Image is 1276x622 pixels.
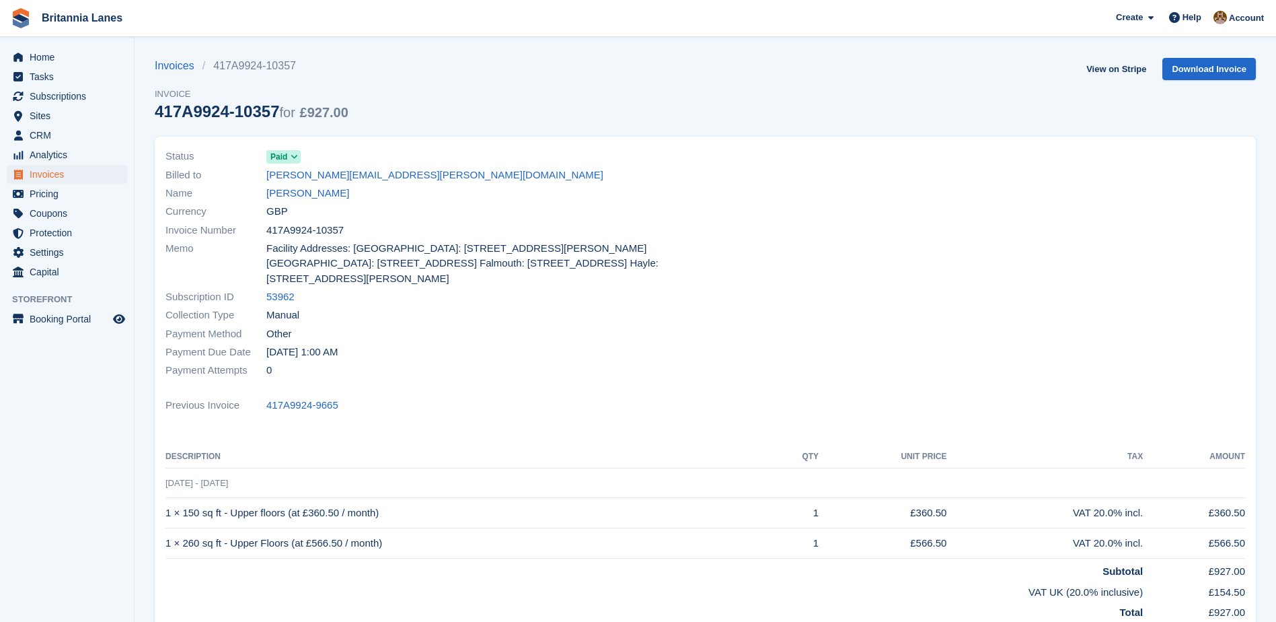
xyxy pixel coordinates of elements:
[165,363,266,378] span: Payment Attempts
[266,186,349,201] a: [PERSON_NAME]
[772,446,819,468] th: QTY
[165,308,266,323] span: Collection Type
[155,58,348,74] nav: breadcrumbs
[36,7,128,29] a: Britannia Lanes
[30,67,110,86] span: Tasks
[266,241,698,287] span: Facility Addresses: [GEOGRAPHIC_DATA]: [STREET_ADDRESS][PERSON_NAME] [GEOGRAPHIC_DATA]: [STREET_A...
[266,289,295,305] a: 53962
[7,243,127,262] a: menu
[266,363,272,378] span: 0
[165,186,266,201] span: Name
[30,184,110,203] span: Pricing
[165,223,266,238] span: Invoice Number
[772,528,819,559] td: 1
[165,528,772,559] td: 1 × 260 sq ft - Upper Floors (at £566.50 / month)
[266,149,301,164] a: Paid
[30,48,110,67] span: Home
[165,580,1143,600] td: VAT UK (20.0% inclusive)
[165,398,266,413] span: Previous Invoice
[7,106,127,125] a: menu
[270,151,287,163] span: Paid
[30,223,110,242] span: Protection
[7,165,127,184] a: menu
[7,310,127,329] a: menu
[266,204,288,219] span: GBP
[165,168,266,183] span: Billed to
[1183,11,1201,24] span: Help
[30,263,110,281] span: Capital
[155,102,348,120] div: 417A9924-10357
[946,536,1143,551] div: VAT 20.0% incl.
[165,204,266,219] span: Currency
[165,345,266,360] span: Payment Due Date
[1143,528,1245,559] td: £566.50
[1213,11,1227,24] img: Admin
[7,223,127,242] a: menu
[30,243,110,262] span: Settings
[30,126,110,145] span: CRM
[165,498,772,528] td: 1 × 150 sq ft - Upper floors (at £360.50 / month)
[7,126,127,145] a: menu
[1229,11,1264,25] span: Account
[772,498,819,528] td: 1
[1143,580,1245,600] td: £154.50
[7,87,127,106] a: menu
[7,204,127,223] a: menu
[266,223,344,238] span: 417A9924-10357
[155,88,348,101] span: Invoice
[30,106,110,125] span: Sites
[7,48,127,67] a: menu
[1116,11,1143,24] span: Create
[165,241,266,287] span: Memo
[30,310,110,329] span: Booking Portal
[30,204,110,223] span: Coupons
[30,87,110,106] span: Subscriptions
[7,67,127,86] a: menu
[266,308,299,323] span: Manual
[1162,58,1256,80] a: Download Invoice
[1081,58,1152,80] a: View on Stripe
[165,289,266,305] span: Subscription ID
[266,168,603,183] a: [PERSON_NAME][EMAIL_ADDRESS][PERSON_NAME][DOMAIN_NAME]
[266,326,292,342] span: Other
[280,105,295,120] span: for
[7,145,127,164] a: menu
[30,165,110,184] span: Invoices
[819,446,946,468] th: Unit Price
[1143,446,1245,468] th: Amount
[819,528,946,559] td: £566.50
[165,446,772,468] th: Description
[155,58,202,74] a: Invoices
[300,105,348,120] span: £927.00
[1119,607,1143,618] strong: Total
[1143,559,1245,580] td: £927.00
[165,149,266,164] span: Status
[819,498,946,528] td: £360.50
[165,478,228,488] span: [DATE] - [DATE]
[111,311,127,327] a: Preview store
[165,326,266,342] span: Payment Method
[30,145,110,164] span: Analytics
[1143,498,1245,528] td: £360.50
[1143,600,1245,621] td: £927.00
[1102,565,1143,577] strong: Subtotal
[266,398,338,413] a: 417A9924-9665
[7,184,127,203] a: menu
[7,263,127,281] a: menu
[946,446,1143,468] th: Tax
[12,293,134,306] span: Storefront
[946,506,1143,521] div: VAT 20.0% incl.
[11,8,31,28] img: stora-icon-8386f47178a22dfd0bd8f6a31ec36ba5ce8667c1dd55bd0f319d3a0aa187defe.svg
[266,345,338,360] time: 2025-08-02 00:00:00 UTC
